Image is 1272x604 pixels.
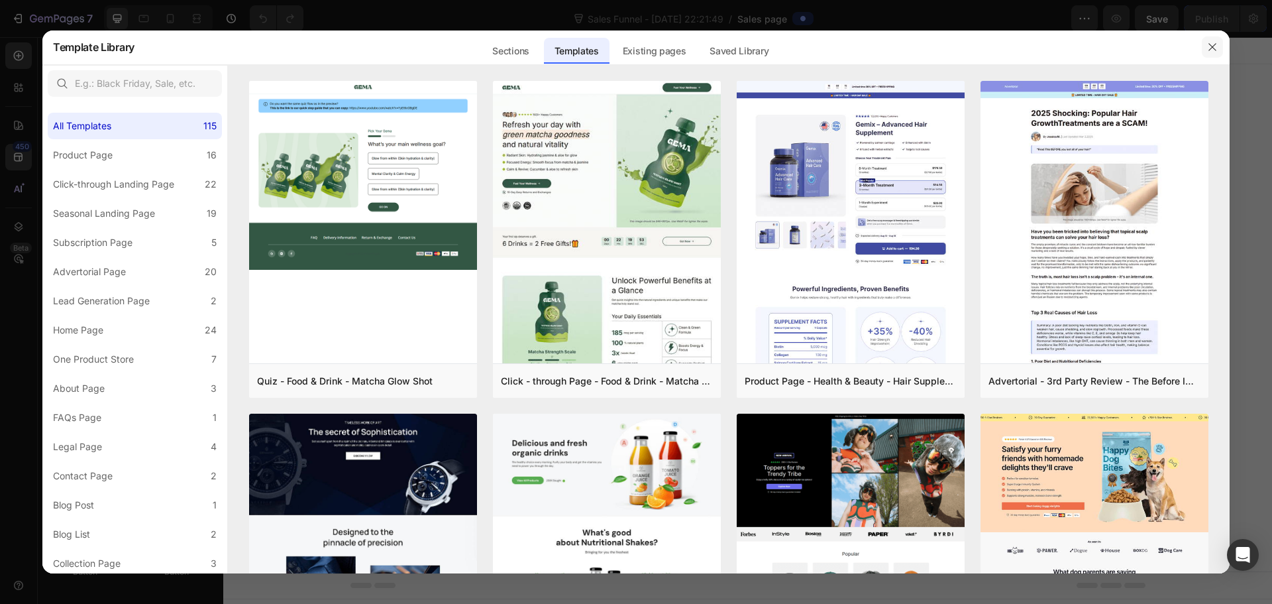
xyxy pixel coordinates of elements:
div: Seasonal Landing Page [53,206,155,221]
div: Saved Library [699,38,779,64]
div: Lead Generation Page [53,293,150,309]
div: One Product Store [53,351,134,367]
div: Product Page - Health & Beauty - Hair Supplement [745,373,957,389]
button: Use existing page designs [389,314,540,340]
div: FAQs Page [53,410,101,426]
div: 5 [211,235,217,251]
div: 2 [211,526,217,542]
div: 115 [203,118,217,134]
div: Templates [544,38,609,64]
div: Quiz - Food & Drink - Matcha Glow Shot [257,373,433,389]
input: E.g.: Black Friday, Sale, etc. [48,70,222,97]
div: 1 [213,497,217,513]
button: Explore templates [548,314,660,340]
div: 24 [205,322,217,338]
div: Blog Post [53,497,94,513]
div: 22 [205,176,217,192]
div: Collection Page [53,556,121,572]
div: 20 [205,264,217,280]
div: Existing pages [612,38,697,64]
div: Start building with Sections/Elements or [424,287,625,303]
div: About Page [53,381,105,396]
div: Click - through Page - Food & Drink - Matcha Glow Shot [501,373,713,389]
div: Home Page [53,322,103,338]
div: Advertorial - 3rd Party Review - The Before Image - Hair Supplement [988,373,1200,389]
div: Sections [482,38,539,64]
div: 3 [211,556,217,572]
div: Open Intercom Messenger [1227,539,1259,571]
div: Blog List [53,526,90,542]
div: 3 [211,381,217,396]
div: Contact Page [53,468,113,484]
div: All Templates [53,118,111,134]
div: 2 [211,468,217,484]
div: Product Page [53,147,113,163]
div: Click-through Landing Page [53,176,174,192]
div: Subscription Page [53,235,132,251]
div: 16 [207,147,217,163]
div: 1 [213,410,217,426]
h2: Template Library [53,30,134,64]
div: 2 [211,293,217,309]
div: Legal Page [53,439,102,455]
div: 7 [211,351,217,367]
div: Advertorial Page [53,264,126,280]
div: 4 [211,439,217,455]
img: quiz-1.png [249,81,477,271]
div: Start with Generating from URL or image [435,388,613,398]
div: 19 [207,206,217,221]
